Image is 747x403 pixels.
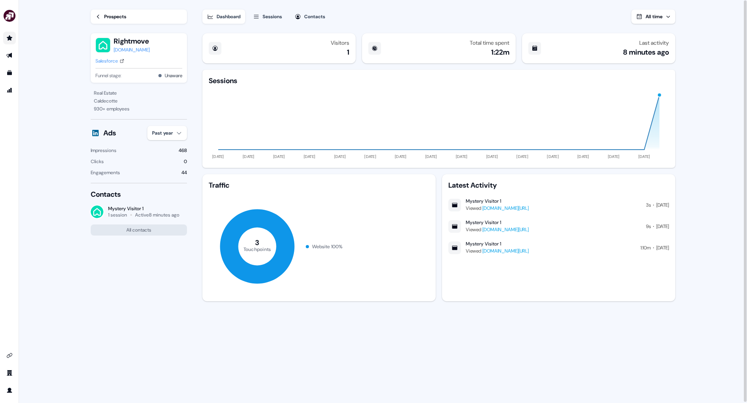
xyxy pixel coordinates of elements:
tspan: [DATE] [608,154,620,159]
tspan: [DATE] [456,154,468,159]
div: Impressions [91,146,116,154]
a: [DOMAIN_NAME][URL] [482,248,529,254]
tspan: Touchpoints [244,246,271,252]
a: Go to attribution [3,84,16,97]
a: Salesforce [95,57,124,65]
tspan: [DATE] [547,154,559,159]
div: Visitors [331,40,349,46]
div: Mystery Visitor 1 [466,219,501,226]
button: All contacts [91,224,187,236]
div: Website 100 % [312,243,343,251]
button: Dashboard [202,10,245,24]
tspan: [DATE] [334,154,346,159]
div: [DATE] [656,244,669,252]
button: Past year [147,126,187,140]
div: Dashboard [217,13,240,21]
tspan: [DATE] [425,154,437,159]
tspan: [DATE] [395,154,407,159]
a: Go to prospects [3,32,16,44]
div: Mystery Visitor 1 [108,205,179,212]
div: 1 [347,48,349,57]
div: Last activity [639,40,669,46]
tspan: [DATE] [517,154,529,159]
tspan: [DATE] [364,154,376,159]
div: [DATE] [656,201,669,209]
tspan: [DATE] [273,154,285,159]
tspan: [DATE] [304,154,316,159]
div: [DATE] [656,222,669,230]
div: Contacts [304,13,325,21]
div: Salesforce [95,57,118,65]
div: 0 [184,158,187,165]
tspan: [DATE] [577,154,589,159]
div: Real Estate [94,89,184,97]
div: 44 [181,169,187,177]
div: Mystery Visitor 1 [466,198,501,204]
a: [DOMAIN_NAME] [114,46,150,54]
div: 1 session [108,212,127,218]
div: Traffic [209,181,429,190]
div: 8 minutes ago [623,48,669,57]
div: 3s [646,201,651,209]
div: Contacts [91,190,187,199]
a: Go to outbound experience [3,49,16,62]
tspan: 3 [255,238,259,247]
button: Rightmove [114,36,150,46]
div: Latest Activity [448,181,669,190]
div: Engagements [91,169,120,177]
div: Active 8 minutes ago [135,212,179,218]
div: 1:10m [640,244,651,252]
div: Viewed [466,226,529,234]
span: Funnel stage: [95,72,121,80]
div: Mystery Visitor 1 [466,241,501,247]
div: Ads [103,128,116,138]
div: Prospects [104,13,126,21]
a: Prospects [91,10,187,24]
a: [DOMAIN_NAME][URL] [482,205,529,211]
div: Total time spent [470,40,509,46]
a: Go to templates [3,67,16,79]
div: Caldecotte [94,97,184,105]
button: All time [631,10,675,24]
div: Clicks [91,158,104,165]
div: Sessions [263,13,282,21]
div: 468 [179,146,187,154]
tspan: [DATE] [243,154,255,159]
tspan: [DATE] [212,154,224,159]
button: Contacts [290,10,330,24]
div: 9s [646,222,651,230]
div: 930 + employees [94,105,184,113]
a: Go to integrations [3,349,16,362]
button: Unaware [165,72,182,80]
div: Sessions [209,76,237,86]
tspan: [DATE] [486,154,498,159]
a: Go to team [3,367,16,379]
tspan: [DATE] [638,154,650,159]
div: Viewed [466,247,529,255]
div: 1:22m [491,48,509,57]
span: All time [646,13,663,20]
div: Viewed [466,204,529,212]
a: Go to profile [3,384,16,397]
a: [DOMAIN_NAME][URL] [482,226,529,233]
button: Sessions [248,10,287,24]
